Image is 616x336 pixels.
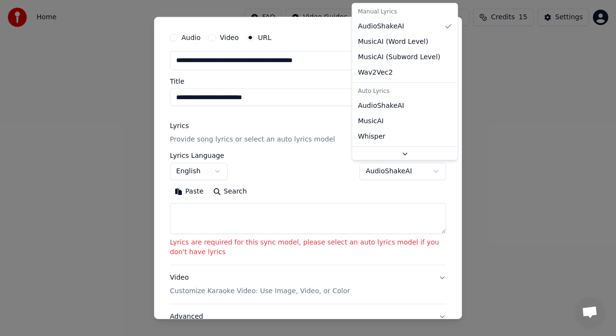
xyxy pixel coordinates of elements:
p: Customize Karaoke Video: Use Image, Video, or Color [170,286,350,296]
label: Title [170,78,446,85]
span: Wav2Vec2 [358,68,393,78]
div: Lyrics [170,121,189,131]
span: AudioShakeAI [358,101,404,111]
div: Video [170,273,350,296]
button: Advanced [170,304,446,329]
label: Lyrics Language [170,152,228,159]
label: Video [220,34,239,41]
span: MusicAI [358,116,384,126]
button: Search [208,184,252,199]
span: MusicAI ( Subword Level ) [358,52,440,62]
span: Whisper [358,132,385,142]
button: Paste [170,184,208,199]
label: URL [258,34,271,41]
p: Provide song lyrics or select an auto lyrics model [170,135,335,144]
div: Auto Lyrics [354,85,456,98]
span: MusicAI ( Word Level ) [358,37,428,47]
div: Manual Lyrics [354,5,456,19]
span: AudioShakeAI [358,22,404,31]
p: Lyrics are required for this sync model, please select an auto lyrics model if you don't have lyrics [170,238,446,257]
label: Audio [181,34,201,41]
